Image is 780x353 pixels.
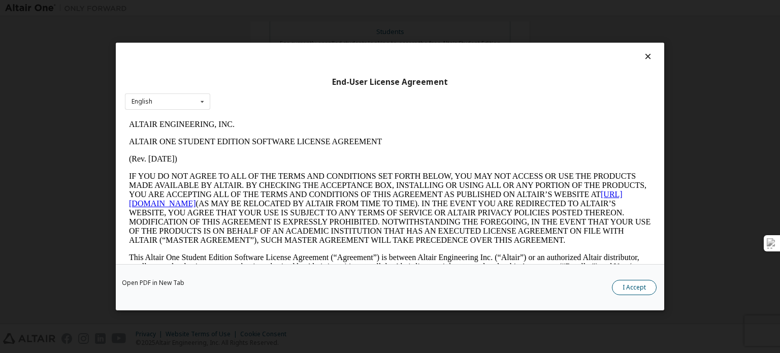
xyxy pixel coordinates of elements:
[4,4,526,13] p: ALTAIR ENGINEERING, INC.
[4,39,526,48] p: (Rev. [DATE])
[612,280,657,295] button: I Accept
[125,77,655,87] div: End-User License Agreement
[4,137,526,174] p: This Altair One Student Edition Software License Agreement (“Agreement”) is between Altair Engine...
[4,74,498,92] a: [URL][DOMAIN_NAME]
[122,280,184,286] a: Open PDF in New Tab
[4,21,526,30] p: ALTAIR ONE STUDENT EDITION SOFTWARE LICENSE AGREEMENT
[4,56,526,129] p: IF YOU DO NOT AGREE TO ALL OF THE TERMS AND CONDITIONS SET FORTH BELOW, YOU MAY NOT ACCESS OR USE...
[132,99,152,105] div: English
